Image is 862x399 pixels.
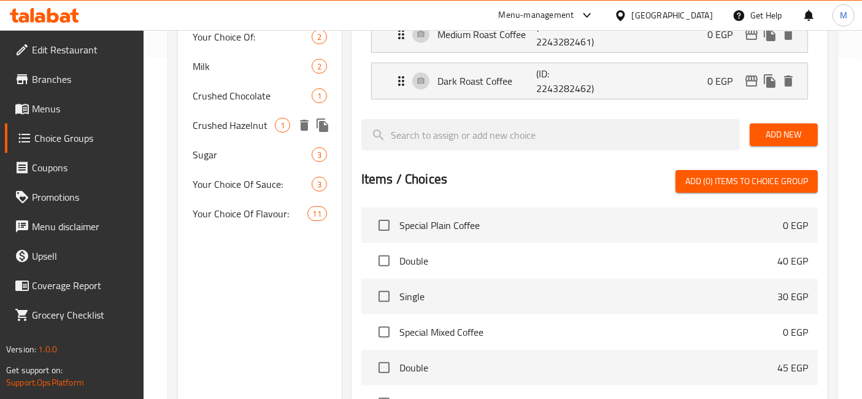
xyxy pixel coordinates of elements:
p: 30 EGP [777,289,808,304]
p: Dark Roast Coffee [437,74,536,88]
span: Edit Restaurant [32,42,134,57]
p: 0 EGP [783,325,808,339]
div: Choices [275,118,290,133]
span: Select choice [371,319,397,345]
div: Expand [372,63,807,99]
a: Choice Groups [5,123,144,153]
span: Select choice [371,212,397,238]
p: 40 EGP [777,254,808,268]
button: delete [295,116,314,134]
button: edit [742,25,761,44]
span: Coverage Report [32,278,134,293]
button: duplicate [314,116,332,134]
span: Sugar [193,147,312,162]
span: 1.0.0 [38,341,57,357]
button: delete [779,25,798,44]
button: Add (0) items to choice group [675,170,818,193]
span: Special Plain Coffee [399,218,783,233]
button: duplicate [761,72,779,90]
span: Your Choice Of: [193,29,312,44]
span: 11 [308,208,326,220]
span: Branches [32,72,134,87]
div: Sugar3 [178,140,342,169]
a: Branches [5,64,144,94]
div: Choices [307,206,327,221]
div: Choices [312,177,327,192]
a: Coverage Report [5,271,144,300]
span: Menus [32,101,134,116]
span: Coupons [32,160,134,175]
button: Add New [750,123,818,146]
div: Crushed Chocolate1 [178,81,342,110]
div: [GEOGRAPHIC_DATA] [632,9,713,22]
span: Milk [193,59,312,74]
span: 3 [312,179,326,190]
span: Version: [6,341,36,357]
p: (ID: 2243282461) [536,20,602,49]
p: (ID: 2243282462) [536,66,602,96]
span: Select choice [371,248,397,274]
div: Crushed Hazelnut1deleteduplicate [178,110,342,140]
span: 1 [312,90,326,102]
p: 0 EGP [783,218,808,233]
span: Crushed Chocolate [193,88,312,103]
span: 1 [275,120,290,131]
span: Special Mixed Coffee [399,325,783,339]
span: Your Choice Of Sauce: [193,177,312,192]
div: Your Choice Of:2 [178,22,342,52]
span: 2 [312,61,326,72]
p: 45 EGP [777,360,808,375]
a: Promotions [5,182,144,212]
span: Double [399,254,777,268]
div: Menu-management [499,8,574,23]
input: search [361,119,740,150]
div: Expand [372,17,807,52]
li: Expand [361,58,818,104]
span: Choice Groups [34,131,134,145]
button: delete [779,72,798,90]
h2: Items / Choices [361,170,447,188]
a: Upsell [5,241,144,271]
span: Add (0) items to choice group [685,174,808,189]
span: Crushed Hazelnut [193,118,275,133]
p: 0 EGP [707,74,742,88]
span: Select choice [371,355,397,381]
div: Choices [312,59,327,74]
span: Get support on: [6,362,63,378]
span: Promotions [32,190,134,204]
li: Expand [361,11,818,58]
span: 2 [312,31,326,43]
p: 0 EGP [707,27,742,42]
span: 3 [312,149,326,161]
div: Milk2 [178,52,342,81]
span: Single [399,289,777,304]
span: Grocery Checklist [32,308,134,322]
a: Edit Restaurant [5,35,144,64]
p: Medium Roast Coffee [437,27,536,42]
a: Grocery Checklist [5,300,144,330]
span: Menu disclaimer [32,219,134,234]
a: Support.OpsPlatform [6,374,84,390]
button: edit [742,72,761,90]
div: Choices [312,29,327,44]
span: Your Choice Of Flavour: [193,206,307,221]
span: M [840,9,847,22]
a: Menu disclaimer [5,212,144,241]
a: Menus [5,94,144,123]
span: Double [399,360,777,375]
div: Choices [312,88,327,103]
div: Your Choice Of Sauce:3 [178,169,342,199]
div: Your Choice Of Flavour:11 [178,199,342,228]
span: Upsell [32,249,134,263]
span: Add New [760,127,808,142]
span: Select choice [371,284,397,309]
a: Coupons [5,153,144,182]
button: duplicate [761,25,779,44]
